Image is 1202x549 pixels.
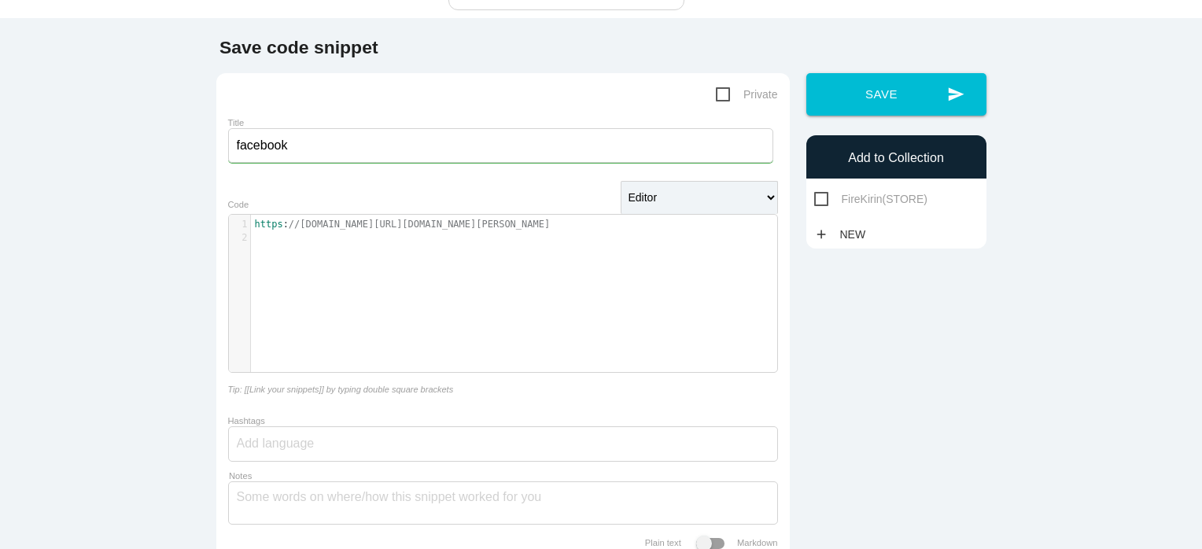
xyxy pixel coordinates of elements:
[255,219,551,230] span: :
[229,231,250,245] div: 2
[806,73,986,116] button: sendSave
[228,416,265,426] label: Hashtags
[228,118,245,127] label: Title
[228,385,454,394] i: Tip: [[Link your snippets]] by typing double square brackets
[814,220,828,249] i: add
[645,538,778,547] label: Plain text Markdown
[229,218,250,231] div: 1
[716,85,778,105] span: Private
[814,220,874,249] a: addNew
[814,190,927,209] span: FireKirin(STORE)
[255,219,283,230] span: https
[229,471,252,481] label: Notes
[228,128,773,163] input: What does this code do?
[219,37,378,57] b: Save code snippet
[814,151,979,165] h6: Add to Collection
[289,219,550,230] span: //[DOMAIN_NAME][URL][DOMAIN_NAME][PERSON_NAME]
[237,427,331,460] input: Add language
[228,200,249,209] label: Code
[947,73,964,116] i: send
